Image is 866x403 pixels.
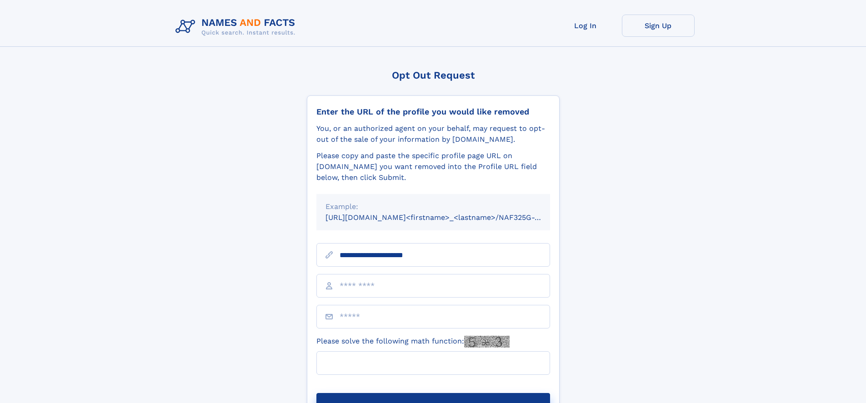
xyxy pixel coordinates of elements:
a: Log In [549,15,622,37]
div: Please copy and paste the specific profile page URL on [DOMAIN_NAME] you want removed into the Pr... [316,150,550,183]
img: Logo Names and Facts [172,15,303,39]
a: Sign Up [622,15,695,37]
div: Enter the URL of the profile you would like removed [316,107,550,117]
div: Opt Out Request [307,70,560,81]
div: You, or an authorized agent on your behalf, may request to opt-out of the sale of your informatio... [316,123,550,145]
div: Example: [325,201,541,212]
small: [URL][DOMAIN_NAME]<firstname>_<lastname>/NAF325G-xxxxxxxx [325,213,567,222]
label: Please solve the following math function: [316,336,510,348]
